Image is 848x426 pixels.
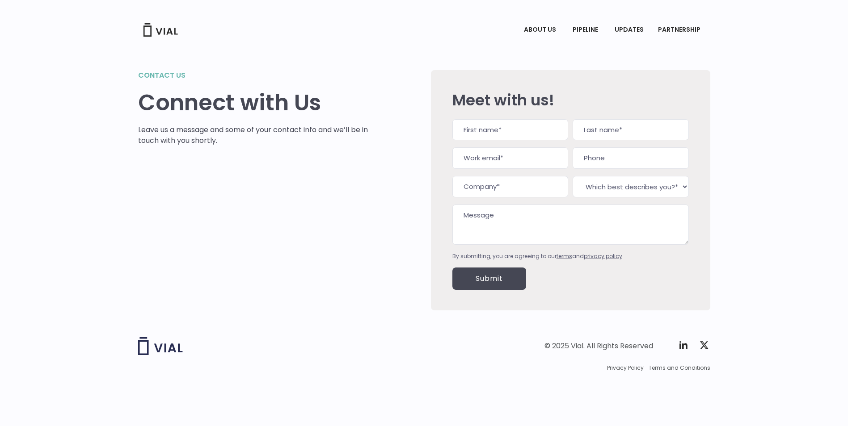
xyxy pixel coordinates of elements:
a: privacy policy [584,252,622,260]
div: By submitting, you are agreeing to our and [452,252,689,260]
input: Work email* [452,147,568,169]
h2: Meet with us! [452,92,689,109]
h1: Connect with Us [138,90,368,116]
input: First name* [452,119,568,141]
a: ABOUT USMenu Toggle [517,22,565,38]
a: Terms and Conditions [649,364,710,372]
input: Last name* [573,119,688,141]
img: Vial Logo [143,23,178,37]
input: Submit [452,267,526,290]
h2: Contact us [138,70,368,81]
input: Phone [573,147,688,169]
a: Privacy Policy [607,364,644,372]
img: Vial logo wih "Vial" spelled out [138,337,183,355]
input: Company* [452,176,568,197]
a: PARTNERSHIPMenu Toggle [651,22,710,38]
p: Leave us a message and some of your contact info and we’ll be in touch with you shortly. [138,125,368,146]
div: © 2025 Vial. All Rights Reserved [544,341,653,351]
a: PIPELINEMenu Toggle [565,22,607,38]
a: terms [557,252,572,260]
a: UPDATES [608,22,650,38]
